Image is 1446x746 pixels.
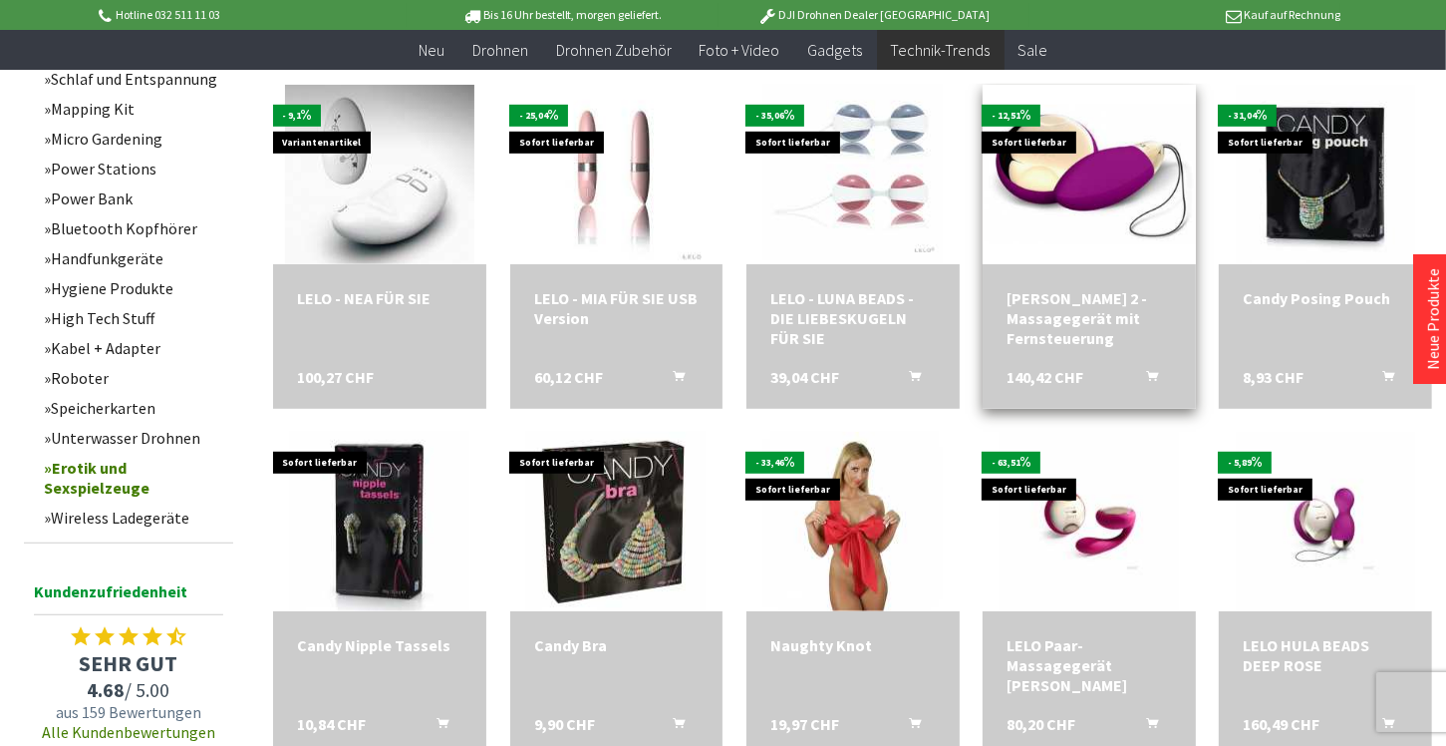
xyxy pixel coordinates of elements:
[297,635,462,655] a: Candy Nipple Tassels 10,84 CHF In den Warenkorb
[34,124,233,154] a: Micro Gardening
[770,288,936,348] div: LELO - LUNA BEADS - DIE LIEBESKUGELN FÜR SIE
[458,30,542,71] a: Drohnen
[297,635,462,655] div: Candy Nipple Tassels
[297,367,374,387] span: 100,27 CHF
[1018,40,1048,60] span: Sale
[1007,635,1172,695] div: LELO Paar-Massagegerät [PERSON_NAME]
[34,503,233,533] a: Wireless Ladegeräte
[407,3,718,27] p: Bis 16 Uhr bestellt, morgen geliefert.
[285,85,474,264] img: LELO - NEA FÜR SIE
[419,40,444,60] span: Neu
[1007,367,1083,387] span: 140,42 CHF
[1423,268,1443,370] a: Neue Produkte
[34,94,233,124] a: Mapping Kit
[290,432,469,611] img: Candy Nipple Tassels
[1122,367,1170,393] button: In den Warenkorb
[534,367,603,387] span: 60,12 CHF
[96,3,407,27] p: Hotline 032 511 11 03
[24,649,233,677] span: SEHR GUT
[1236,432,1415,611] img: LELO HULA BEADS DEEP ROSE
[794,30,877,71] a: Gadgets
[526,432,706,611] img: Candy Bra
[719,3,1029,27] p: DJI Drohnen Dealer [GEOGRAPHIC_DATA]
[534,288,700,328] a: LELO - MIA FÜR SIE USB Version 60,12 CHF In den Warenkorb
[34,64,233,94] a: Schlaf und Entspannung
[42,722,215,742] a: Alle Kundenbewertungen
[770,635,936,655] a: Naughty Knot 19,97 CHF In den Warenkorb
[534,635,700,655] div: Candy Bra
[542,30,686,71] a: Drohnen Zubehör
[1243,635,1408,675] a: LELO HULA BEADS DEEP ROSE 160,49 CHF In den Warenkorb
[34,363,233,393] a: Roboter
[1243,714,1319,734] span: 160,49 CHF
[1358,714,1406,740] button: In den Warenkorb
[34,154,233,184] a: Power Stations
[34,578,223,615] span: Kundenzufriedenheit
[886,367,934,393] button: In den Warenkorb
[1007,288,1172,348] div: [PERSON_NAME] 2 - Massagegerät mit Fernsteuerung
[770,635,936,655] div: Naughty Knot
[1243,288,1408,308] div: Candy Posing Pouch
[34,184,233,213] a: Power Bank
[24,677,233,702] span: / 5.00
[686,30,794,71] a: Foto + Video
[24,702,233,722] span: aus 159 Bewertungen
[1007,714,1075,734] span: 80,20 CHF
[413,714,460,740] button: In den Warenkorb
[34,333,233,363] a: Kabel + Adapter
[34,303,233,333] a: High Tech Stuff
[297,288,462,308] a: LELO - NEA FÜR SIE 100,27 CHF
[297,714,366,734] span: 10,84 CHF
[34,393,233,423] a: Speicherkarten
[297,288,462,308] div: LELO - NEA FÜR SIE
[34,213,233,243] a: Bluetooth Kopfhörer
[877,30,1005,71] a: Technik-Trends
[1007,288,1172,348] a: [PERSON_NAME] 2 - Massagegerät mit Fernsteuerung 140,42 CHF In den Warenkorb
[1000,432,1179,611] img: LELO Paar-Massagegerät IDA cerise
[88,677,126,702] span: 4.68
[1005,30,1062,71] a: Sale
[1007,635,1172,695] a: LELO Paar-Massagegerät [PERSON_NAME] 80,20 CHF In den Warenkorb
[983,105,1196,244] img: LELO LYLA 2 - Massagegerät mit Fernsteuerung
[1236,85,1415,264] img: Candy Posing Pouch
[1243,288,1408,308] a: Candy Posing Pouch 8,93 CHF In den Warenkorb
[886,714,934,740] button: In den Warenkorb
[34,453,233,503] a: Erotik und Sexspielzeuge
[649,714,697,740] button: In den Warenkorb
[649,367,697,393] button: In den Warenkorb
[34,273,233,303] a: Hygiene Produkte
[34,423,233,453] a: Unterwasser Drohnen
[1243,367,1303,387] span: 8,93 CHF
[770,714,839,734] span: 19,97 CHF
[556,40,672,60] span: Drohnen Zubehör
[891,40,991,60] span: Technik-Trends
[472,40,528,60] span: Drohnen
[1029,3,1340,27] p: Kauf auf Rechnung
[34,243,233,273] a: Handfunkgeräte
[770,367,839,387] span: 39,04 CHF
[1243,635,1408,675] div: LELO HULA BEADS DEEP ROSE
[405,30,458,71] a: Neu
[526,85,706,264] img: LELO - MIA FÜR SIE USB Version
[534,288,700,328] div: LELO - MIA FÜR SIE USB Version
[1358,367,1406,393] button: In den Warenkorb
[763,432,943,611] img: Naughty Knot
[763,85,943,264] img: LELO - LUNA BEADS - DIE LIEBESKUGELN FÜR SIE
[700,40,780,60] span: Foto + Video
[808,40,863,60] span: Gadgets
[1122,714,1170,740] button: In den Warenkorb
[534,635,700,655] a: Candy Bra 9,90 CHF In den Warenkorb
[534,714,595,734] span: 9,90 CHF
[770,288,936,348] a: LELO - LUNA BEADS - DIE LIEBESKUGELN FÜR SIE 39,04 CHF In den Warenkorb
